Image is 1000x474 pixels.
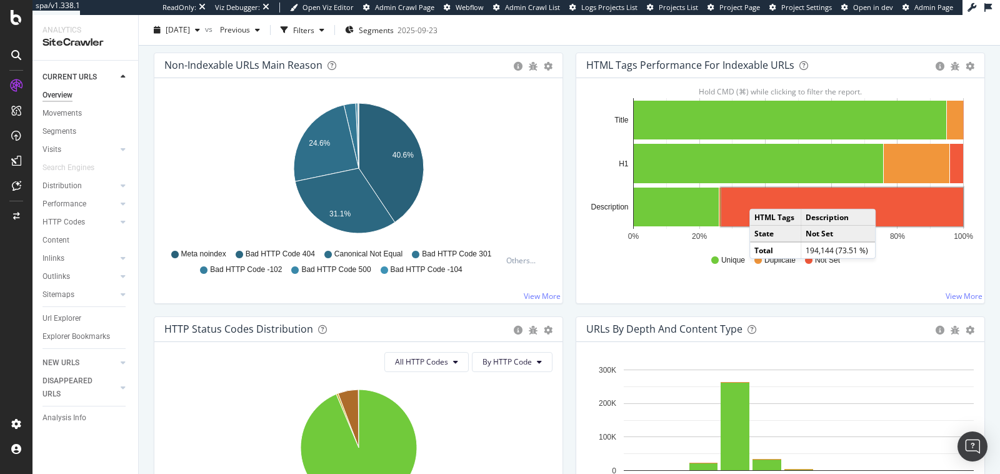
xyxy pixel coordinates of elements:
[384,352,469,372] button: All HTTP Codes
[42,252,64,265] div: Inlinks
[619,159,629,168] text: H1
[42,288,74,301] div: Sitemaps
[42,179,82,193] div: Distribution
[42,375,117,401] a: DISAPPEARED URLS
[815,255,840,266] span: Not Set
[599,366,616,375] text: 300K
[215,3,260,13] div: Viz Debugger:
[599,399,616,408] text: 200K
[293,24,314,35] div: Filters
[301,265,371,275] span: Bad HTTP Code 500
[599,433,616,441] text: 100K
[951,62,959,71] div: bug
[544,326,552,335] div: gear
[750,209,801,226] td: HTML Tags
[42,179,117,193] a: Distribution
[569,3,637,13] a: Logs Projects List
[42,161,107,174] a: Search Engines
[363,3,434,13] a: Admin Crawl Page
[309,139,330,148] text: 24.6%
[719,3,760,12] span: Project Page
[334,249,402,260] span: Canonical Not Equal
[472,352,552,372] button: By HTTP Code
[42,330,129,343] a: Explorer Bookmarks
[586,98,975,243] svg: A chart.
[302,3,354,12] span: Open Viz Editor
[42,234,129,247] a: Content
[395,356,448,367] span: All HTTP Codes
[581,3,637,12] span: Logs Projects List
[42,198,86,211] div: Performance
[42,330,110,343] div: Explorer Bookmarks
[42,36,128,50] div: SiteCrawler
[164,59,322,71] div: Non-Indexable URLs Main Reason
[42,89,129,102] a: Overview
[914,3,953,12] span: Admin Page
[391,265,462,275] span: Bad HTTP Code -104
[946,291,982,301] a: View More
[42,234,69,247] div: Content
[614,116,629,124] text: Title
[276,20,329,40] button: Filters
[514,62,522,71] div: circle-info
[544,62,552,71] div: gear
[329,209,351,218] text: 31.1%
[42,356,117,370] a: NEW URLS
[42,375,106,401] div: DISAPPEARED URLS
[42,71,117,84] a: CURRENT URLS
[42,356,79,370] div: NEW URLS
[586,59,794,71] div: HTML Tags Performance for Indexable URLs
[42,411,129,425] a: Analysis Info
[853,3,893,12] span: Open in dev
[692,232,707,241] text: 20%
[951,326,959,335] div: bug
[801,209,876,226] td: Description
[42,198,117,211] a: Performance
[397,24,437,35] div: 2025-09-23
[42,71,97,84] div: CURRENT URLS
[505,3,560,12] span: Admin Crawl List
[506,255,541,266] div: Others...
[359,24,394,35] span: Segments
[966,326,974,335] div: gear
[290,3,354,13] a: Open Viz Editor
[162,3,196,13] div: ReadOnly:
[42,125,129,138] a: Segments
[936,326,944,335] div: circle-info
[750,226,801,243] td: State
[42,216,85,229] div: HTTP Codes
[42,216,117,229] a: HTTP Codes
[529,62,537,71] div: bug
[164,98,553,243] svg: A chart.
[42,143,61,156] div: Visits
[210,265,282,275] span: Bad HTTP Code -102
[966,62,974,71] div: gear
[42,270,70,283] div: Outlinks
[721,255,745,266] span: Unique
[591,203,628,211] text: Description
[246,249,315,260] span: Bad HTTP Code 404
[215,24,250,35] span: Previous
[514,326,522,335] div: circle-info
[902,3,953,13] a: Admin Page
[781,3,832,12] span: Project Settings
[375,3,434,12] span: Admin Crawl Page
[659,3,698,12] span: Projects List
[801,226,876,243] td: Not Set
[42,161,94,174] div: Search Engines
[42,312,129,325] a: Url Explorer
[149,20,205,40] button: [DATE]
[707,3,760,13] a: Project Page
[750,242,801,258] td: Total
[42,89,72,102] div: Overview
[205,23,215,34] span: vs
[801,242,876,258] td: 194,144 (73.51 %)
[456,3,484,12] span: Webflow
[42,107,129,120] a: Movements
[482,356,532,367] span: By HTTP Code
[164,323,313,335] div: HTTP Status Codes Distribution
[954,232,973,241] text: 100%
[42,312,81,325] div: Url Explorer
[769,3,832,13] a: Project Settings
[42,125,76,138] div: Segments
